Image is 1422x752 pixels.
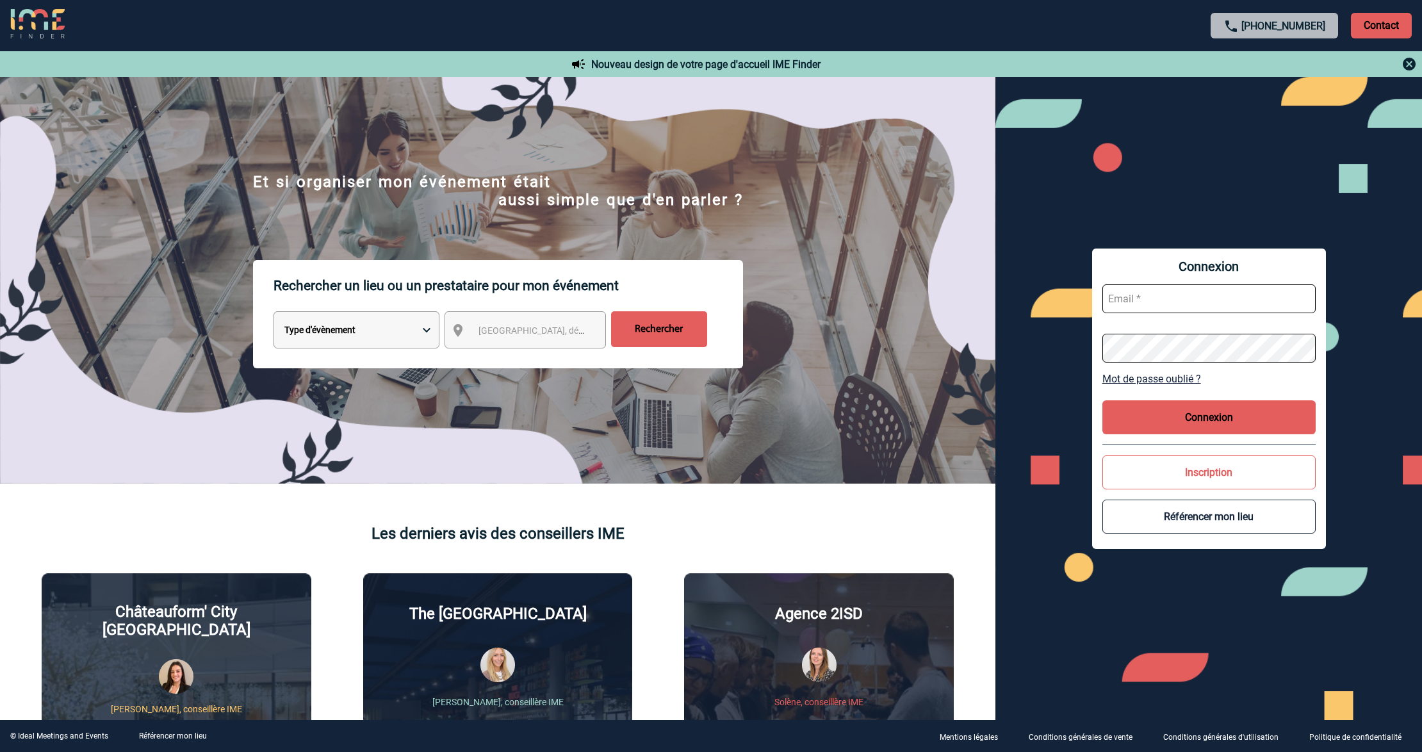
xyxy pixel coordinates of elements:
p: [PERSON_NAME], conseillère IME [111,704,242,714]
p: Contact [1351,13,1412,38]
p: Conditions générales d'utilisation [1163,733,1279,742]
a: Conditions générales de vente [1018,730,1153,742]
button: Connexion [1102,400,1316,434]
div: © Ideal Meetings and Events [10,732,108,740]
button: Inscription [1102,455,1316,489]
p: Politique de confidentialité [1309,733,1402,742]
p: Solène, conseillère IME [774,697,863,707]
p: Mentions légales [940,733,998,742]
img: call-24-px.png [1223,19,1239,34]
a: Référencer mon lieu [139,732,207,740]
input: Rechercher [611,311,707,347]
span: Connexion [1102,259,1316,274]
p: Rechercher un lieu ou un prestataire pour mon événement [274,260,743,311]
p: Conditions générales de vente [1029,733,1132,742]
a: Conditions générales d'utilisation [1153,730,1299,742]
span: [GEOGRAPHIC_DATA], département, région... [478,325,657,336]
a: [PHONE_NUMBER] [1241,20,1325,32]
input: Email * [1102,284,1316,313]
a: Mot de passe oublié ? [1102,373,1316,385]
button: Référencer mon lieu [1102,500,1316,534]
a: Politique de confidentialité [1299,730,1422,742]
p: [PERSON_NAME], conseillère IME [432,697,564,707]
a: Mentions légales [929,730,1018,742]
